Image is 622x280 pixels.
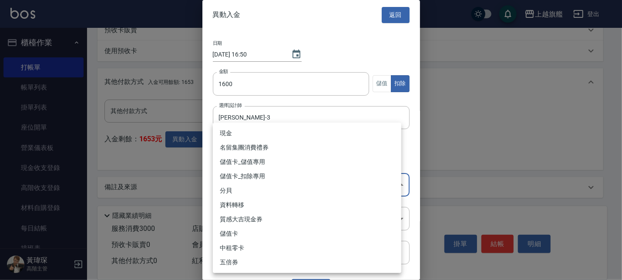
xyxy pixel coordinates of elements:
li: 儲值卡_扣除專用 [213,169,401,183]
li: 分貝 [213,183,401,198]
li: 質感大吉現金券 [213,212,401,227]
li: 五倍券 [213,255,401,270]
li: 儲值卡_儲值專用 [213,155,401,169]
li: 儲值卡 [213,227,401,241]
li: 名留集團消費禮券 [213,140,401,155]
li: 中租零卡 [213,241,401,255]
li: 現金 [213,126,401,140]
li: 資料轉移 [213,198,401,212]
